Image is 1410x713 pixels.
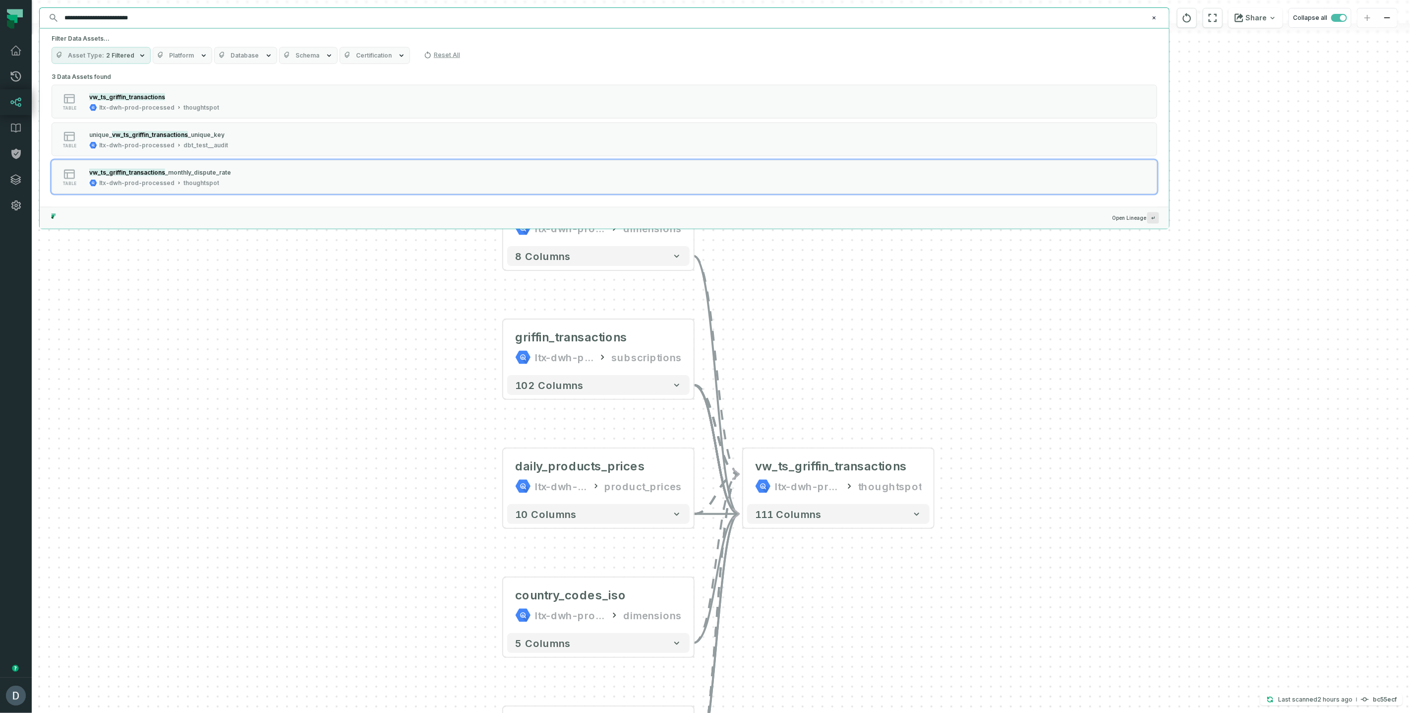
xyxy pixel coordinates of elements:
[515,250,571,262] span: 8 columns
[515,329,627,345] div: griffin_transactions
[755,508,822,520] span: 111 columns
[340,47,410,64] button: Certification
[231,52,259,60] span: Database
[535,349,593,365] div: ltx-dwh-prod-processed
[623,607,682,623] div: dimensions
[165,168,231,176] span: _monthly_dispute_rate
[68,52,104,60] span: Asset Type
[52,70,1157,207] div: 3 Data Assets found
[40,70,1169,207] div: Suggestions
[106,52,134,60] span: 2 Filtered
[1260,694,1403,706] button: Last scanned[DATE] 1:08:45 PMbc55ecf
[62,181,76,186] span: table
[694,474,739,514] g: Edge from b05b82bcf05d6f4a82e7c484b3996f3a to f3560b8c1be15e9e58d21ea4297b8200
[694,256,739,474] g: Edge from 625c17d0845cddd16742005b10c30ed8 to f3560b8c1be15e9e58d21ea4297b8200
[169,52,194,60] span: Platform
[515,637,571,649] span: 5 columns
[52,35,1157,43] h5: Filter Data Assets...
[183,179,219,187] div: thoughtspot
[11,664,20,673] div: Tooltip anchor
[89,93,165,100] mark: vw_ts_griffin_transactions
[604,478,682,494] div: product_prices
[1317,696,1352,703] relative-time: Sep 28, 2025, 1:08 PM GMT+3
[535,607,605,623] div: ltx-dwh-prod-processed
[99,141,175,149] div: ltx-dwh-prod-processed
[1377,8,1397,28] button: zoom out
[279,47,338,64] button: Schema
[775,478,840,494] div: ltx-dwh-prod-processed
[755,458,907,474] div: vw_ts_griffin_transactions
[52,160,1157,194] button: tableltx-dwh-prod-processedthoughtspot
[99,179,175,187] div: ltx-dwh-prod-processed
[858,478,922,494] div: thoughtspot
[153,47,212,64] button: Platform
[183,141,228,149] div: dbt_test__audit
[52,123,1157,156] button: tableltx-dwh-prod-processeddbt_test__audit
[515,379,584,391] span: 102 columns
[515,508,577,520] span: 10 columns
[515,458,645,474] div: daily_products_prices
[62,106,76,111] span: table
[52,85,1157,119] button: tableltx-dwh-prod-processedthoughtspot
[99,104,175,112] div: ltx-dwh-prod-processed
[112,130,188,138] mark: vw_ts_griffin_transactions
[1278,695,1352,705] p: Last scanned
[183,104,219,112] div: thoughtspot
[52,47,151,64] button: Asset Type2 Filtered
[1229,8,1283,28] button: Share
[62,143,76,148] span: table
[1149,13,1159,23] button: Clear search query
[356,52,392,60] span: Certification
[102,130,112,138] span: ue_
[1373,697,1397,703] h4: bc55ecf
[694,385,739,474] g: Edge from 1dde86780a9756321a2dd1318f568811 to f3560b8c1be15e9e58d21ea4297b8200
[188,130,225,138] span: _unique_key
[694,385,739,514] g: Edge from 1dde86780a9756321a2dd1318f568811 to f3560b8c1be15e9e58d21ea4297b8200
[611,349,682,365] div: subscriptions
[295,52,319,60] span: Schema
[535,478,587,494] div: ltx-dwh-prod-processed
[515,587,626,603] div: country_codes_iso
[1289,8,1351,28] button: Collapse all
[6,686,26,706] img: avatar of Daniel Lahyani
[1147,212,1159,224] span: Press ↵ to add a new Data Asset to the graph
[1112,212,1159,224] span: Open Lineage
[694,474,739,643] g: Edge from 2f5d816b592d073a584cd2d6d7e60ae5 to f3560b8c1be15e9e58d21ea4297b8200
[89,130,102,138] span: uniq
[89,168,165,176] mark: vw_ts_griffin_transactions
[420,47,464,63] button: Reset All
[214,47,277,64] button: Database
